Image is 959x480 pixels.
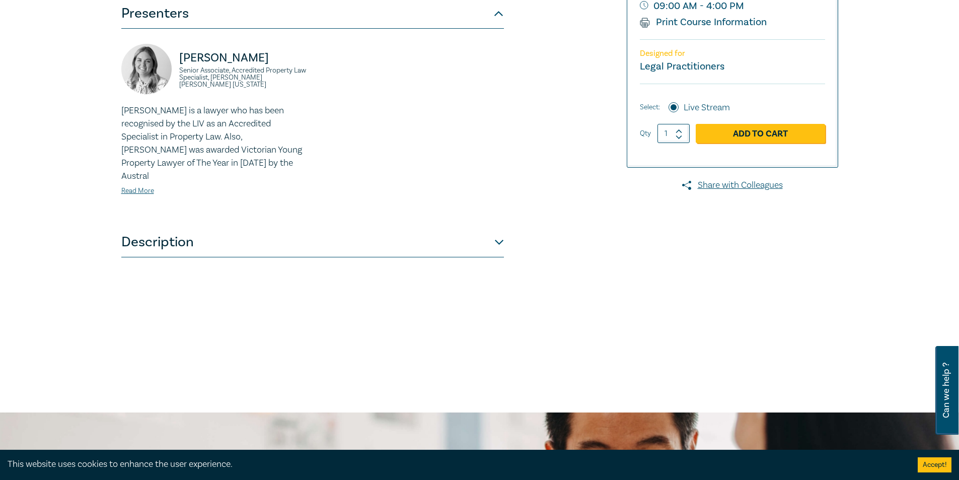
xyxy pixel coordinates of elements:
[918,457,951,472] button: Accept cookies
[121,44,172,94] img: https://s3.ap-southeast-2.amazonaws.com/leo-cussen-store-production-content/Contacts/Lydia%20East...
[640,49,825,58] p: Designed for
[684,101,730,114] label: Live Stream
[627,179,838,192] a: Share with Colleagues
[8,458,903,471] div: This website uses cookies to enhance the user experience.
[640,16,767,29] a: Print Course Information
[121,104,307,183] p: [PERSON_NAME] is a lawyer who has been recognised by the LIV as an Accredited Specialist in Prope...
[640,128,651,139] label: Qty
[696,124,825,143] a: Add to Cart
[121,227,504,257] button: Description
[121,186,154,195] a: Read More
[640,60,724,73] small: Legal Practitioners
[179,50,307,66] p: [PERSON_NAME]
[640,102,660,113] span: Select:
[179,67,307,88] small: Senior Associate, Accredited Property Law Specialist, [PERSON_NAME] [PERSON_NAME] [US_STATE]
[657,124,690,143] input: 1
[941,352,951,429] span: Can we help ?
